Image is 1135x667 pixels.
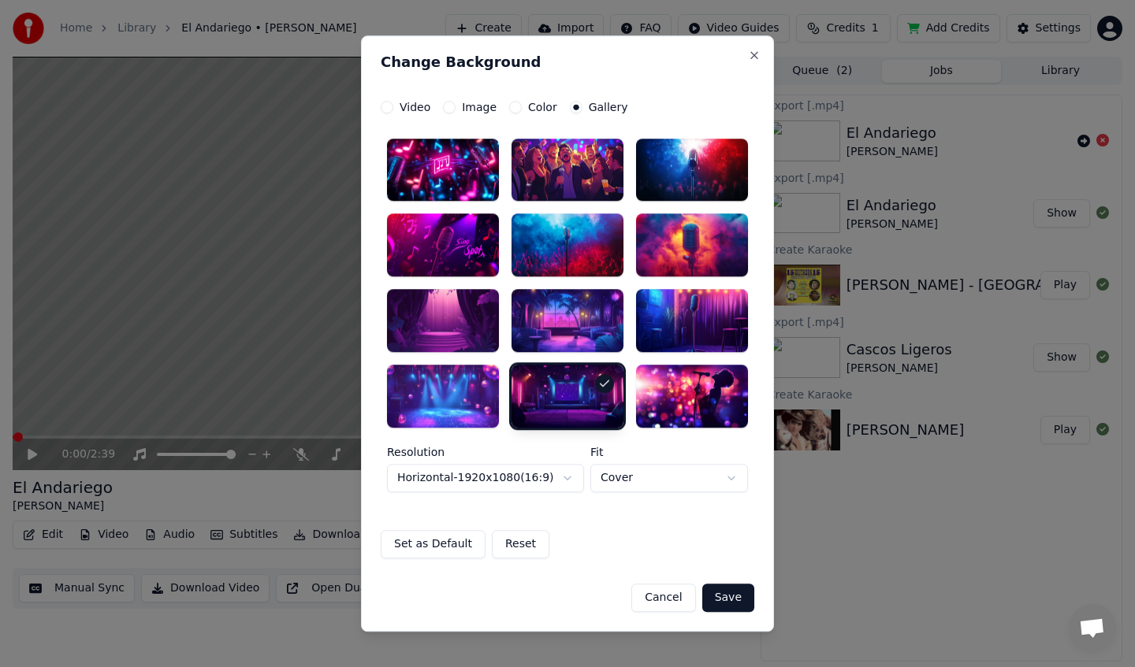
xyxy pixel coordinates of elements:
[590,447,748,458] label: Fit
[462,102,497,113] label: Image
[492,530,549,558] button: Reset
[400,102,430,113] label: Video
[387,447,584,458] label: Resolution
[528,102,557,113] label: Color
[631,584,695,612] button: Cancel
[589,102,628,113] label: Gallery
[381,530,486,558] button: Set as Default
[381,55,754,69] h2: Change Background
[702,584,754,612] button: Save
